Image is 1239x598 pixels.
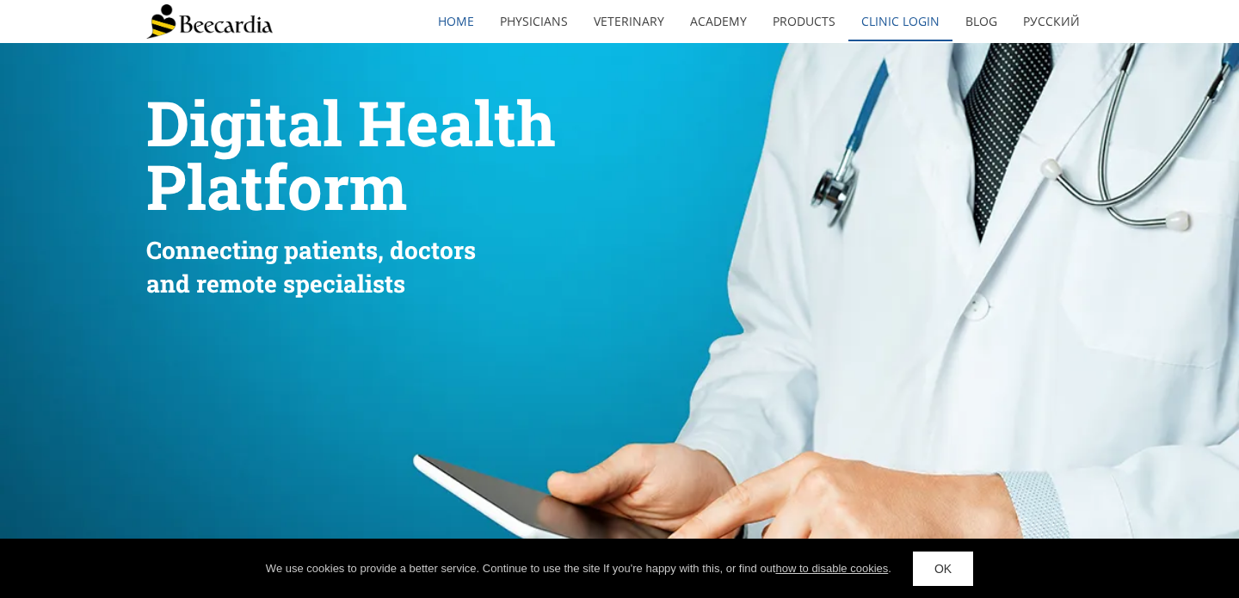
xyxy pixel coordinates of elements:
[581,2,677,41] a: Veterinary
[266,560,891,577] div: We use cookies to provide a better service. Continue to use the site If you're happy with this, o...
[146,234,476,266] span: Connecting patients, doctors
[425,2,487,41] a: home
[775,562,888,575] a: how to disable cookies
[848,2,952,41] a: Clinic Login
[146,82,556,163] span: Digital Health
[487,2,581,41] a: Physicians
[913,552,973,586] a: OK
[1010,2,1093,41] a: Русский
[952,2,1010,41] a: Blog
[146,145,407,227] span: Platform
[146,268,405,299] span: and remote specialists
[760,2,848,41] a: Products
[146,4,273,39] img: Beecardia
[677,2,760,41] a: Academy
